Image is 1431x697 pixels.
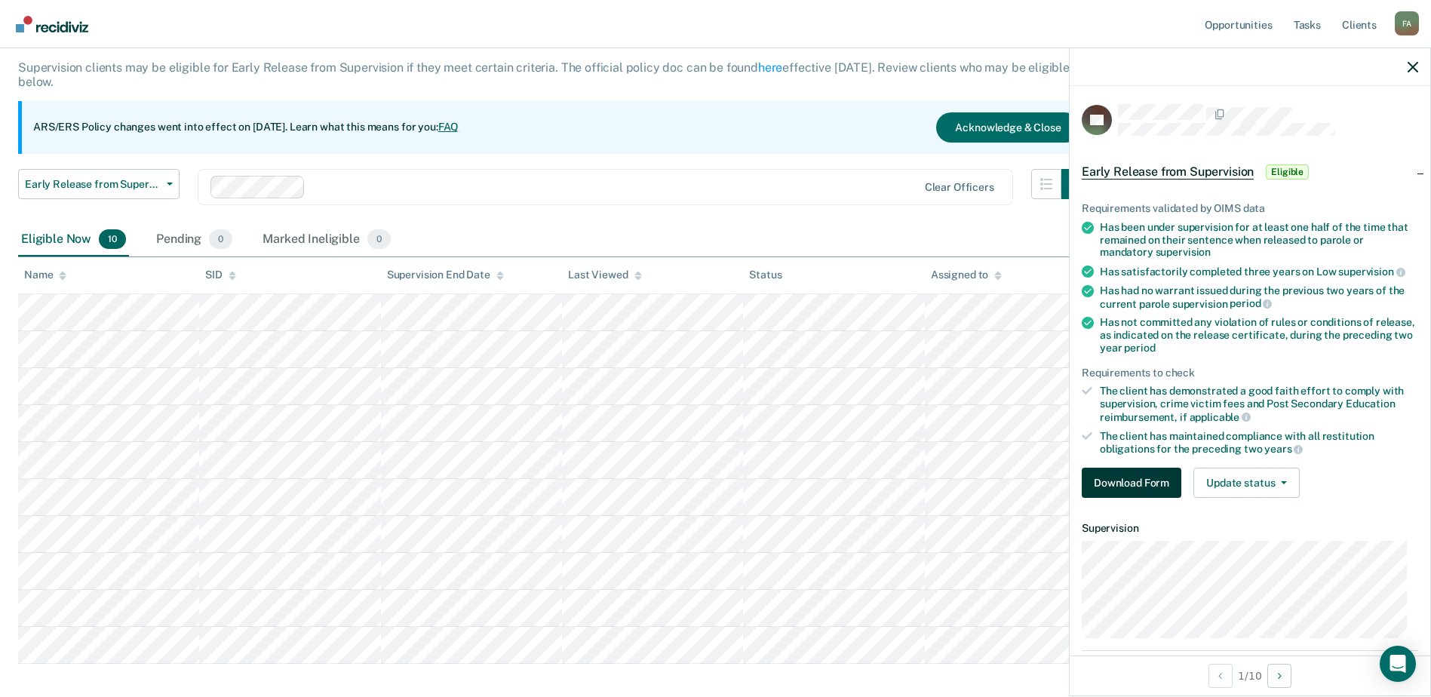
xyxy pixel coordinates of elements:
div: Name [24,269,66,281]
span: period [1124,342,1155,354]
div: Supervision End Date [387,269,504,281]
div: Eligible Now [18,223,129,256]
a: Navigate to form link [1082,468,1187,498]
div: Last Viewed [568,269,641,281]
span: Early Release from Supervision [1082,164,1254,180]
div: Open Intercom Messenger [1380,646,1416,682]
div: The client has maintained compliance with all restitution obligations for the preceding two [1100,430,1418,456]
div: 1 / 10 [1070,656,1430,695]
div: Marked Ineligible [259,223,394,256]
div: Status [749,269,782,281]
div: Assigned to [931,269,1002,281]
span: applicable [1190,411,1251,423]
div: Has not committed any violation of rules or conditions of release, as indicated on the release ce... [1100,316,1418,354]
span: 0 [367,229,391,249]
span: Early Release from Supervision [25,178,161,191]
div: Requirements validated by OIMS data [1082,202,1418,215]
div: Has been under supervision for at least one half of the time that remained on their sentence when... [1100,221,1418,259]
img: Recidiviz [16,16,88,32]
div: Pending [153,223,235,256]
button: Acknowledge & Close [936,112,1079,143]
span: Eligible [1266,164,1309,180]
a: FAQ [438,121,459,133]
a: here [758,60,782,75]
div: Clear officers [925,181,994,194]
p: ARS/ERS Policy changes went into effect on [DATE]. Learn what this means for you: [33,120,459,135]
p: Supervision clients may be eligible for Early Release from Supervision if they meet certain crite... [18,60,1070,89]
span: years [1264,443,1303,455]
span: period [1230,297,1272,309]
dt: Supervision [1082,522,1418,535]
div: Has satisfactorily completed three years on Low [1100,265,1418,278]
div: The client has demonstrated a good faith effort to comply with supervision, crime victim fees and... [1100,385,1418,423]
span: supervision [1156,246,1211,258]
button: Download Form [1082,468,1181,498]
div: Early Release from SupervisionEligible [1070,148,1430,196]
span: 10 [99,229,126,249]
div: SID [205,269,236,281]
div: F A [1395,11,1419,35]
button: Next Opportunity [1267,664,1291,688]
button: Previous Opportunity [1208,664,1233,688]
span: 0 [209,229,232,249]
div: Requirements to check [1082,367,1418,379]
div: Has had no warrant issued during the previous two years of the current parole supervision [1100,284,1418,310]
button: Profile dropdown button [1395,11,1419,35]
button: Update status [1193,468,1300,498]
span: supervision [1338,266,1405,278]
